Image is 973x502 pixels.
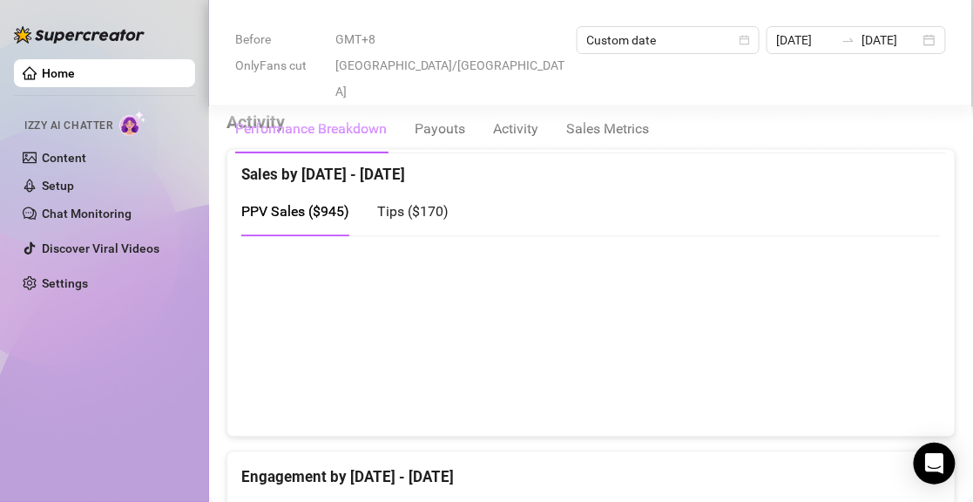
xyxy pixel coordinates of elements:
[841,33,855,47] span: swap-right
[42,276,88,290] a: Settings
[241,203,349,220] span: PPV Sales ( $945 )
[42,66,75,80] a: Home
[241,149,941,187] div: Sales by [DATE] - [DATE]
[42,241,159,255] a: Discover Viral Videos
[235,26,325,78] span: Before OnlyFans cut
[335,26,566,105] span: GMT+8 [GEOGRAPHIC_DATA]/[GEOGRAPHIC_DATA]
[841,33,855,47] span: to
[42,151,86,165] a: Content
[777,31,834,50] input: Start date
[566,119,649,139] div: Sales Metrics
[377,203,449,220] span: Tips ( $170 )
[914,443,956,485] div: Open Intercom Messenger
[235,119,387,139] div: Performance Breakdown
[226,110,956,134] h4: Activity
[241,451,941,489] div: Engagement by [DATE] - [DATE]
[42,207,132,220] a: Chat Monitoring
[587,27,749,53] span: Custom date
[415,119,465,139] div: Payouts
[24,118,112,134] span: Izzy AI Chatter
[42,179,74,193] a: Setup
[740,35,750,45] span: calendar
[14,26,145,44] img: logo-BBDzfeDw.svg
[493,119,538,139] div: Activity
[119,111,146,136] img: AI Chatter
[862,31,920,50] input: End date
